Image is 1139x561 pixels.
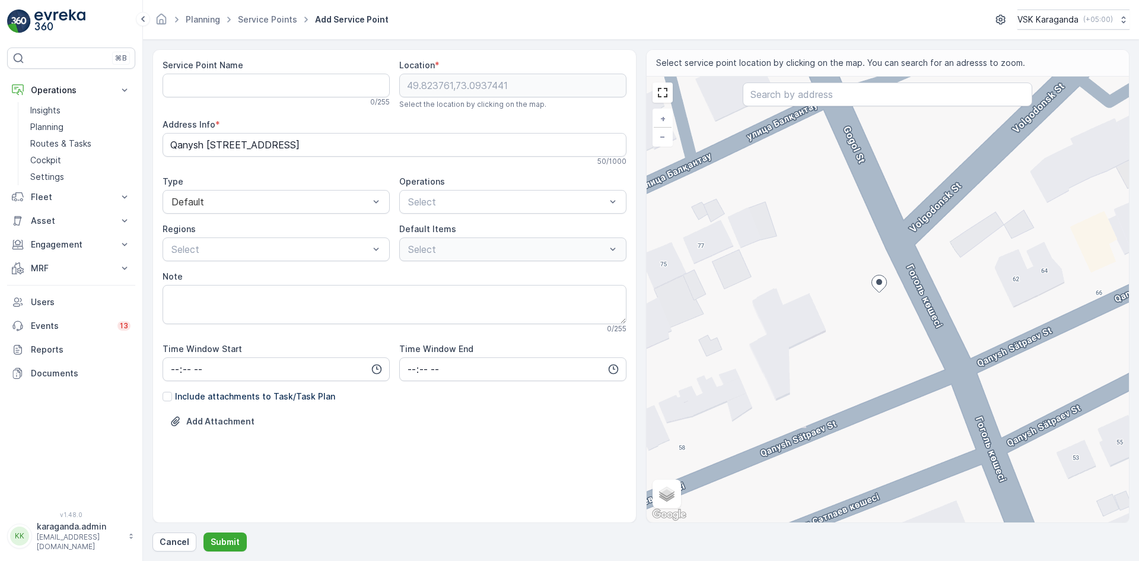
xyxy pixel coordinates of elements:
[163,60,243,70] label: Service Point Name
[163,176,183,186] label: Type
[7,185,135,209] button: Fleet
[7,362,135,385] a: Documents
[7,233,135,256] button: Engagement
[654,481,680,507] a: Layers
[650,507,689,522] a: Open this area in Google Maps (opens a new window)
[203,533,247,552] button: Submit
[7,209,135,233] button: Asset
[26,102,135,119] a: Insights
[654,128,672,145] a: Zoom Out
[1083,15,1113,24] p: ( +05:00 )
[650,507,689,522] img: Google
[30,154,61,166] p: Cockpit
[37,521,122,533] p: karaganda.admin
[7,521,135,552] button: KKkaraganda.admin[EMAIL_ADDRESS][DOMAIN_NAME]
[26,119,135,135] a: Planning
[1017,9,1130,30] button: VSK Karaganda(+05:00)
[654,110,672,128] a: Zoom In
[30,104,61,116] p: Insights
[31,215,112,227] p: Asset
[115,53,127,63] p: ⌘B
[160,536,189,548] p: Cancel
[370,97,390,107] p: 0 / 255
[1017,14,1078,26] p: VSK Karaganda
[7,290,135,314] a: Users
[163,412,262,431] button: Upload File
[171,242,369,256] p: Select
[186,14,220,24] a: Planning
[163,224,196,234] label: Regions
[31,262,112,274] p: MRF
[186,416,254,427] p: Add Attachment
[656,57,1025,69] span: Select service point location by clicking on the map. You can search for an adresss to zoom.
[26,135,135,152] a: Routes & Tasks
[408,195,606,209] p: Select
[163,344,242,354] label: Time Window Start
[155,17,168,27] a: Homepage
[399,60,435,70] label: Location
[163,271,183,281] label: Note
[7,78,135,102] button: Operations
[211,536,240,548] p: Submit
[743,83,1032,106] input: Search by address
[26,152,135,169] a: Cockpit
[660,131,666,141] span: −
[31,320,110,332] p: Events
[26,169,135,185] a: Settings
[607,324,626,334] p: 0 / 255
[7,256,135,280] button: MRF
[30,171,64,183] p: Settings
[238,14,297,24] a: Service Points
[31,367,131,379] p: Documents
[313,14,391,26] span: Add Service Point
[31,191,112,203] p: Fleet
[163,119,215,129] label: Address Info
[37,533,122,552] p: [EMAIL_ADDRESS][DOMAIN_NAME]
[34,9,85,33] img: logo_light-DOdMpM7g.png
[654,84,672,102] a: View Fullscreen
[399,176,445,186] label: Operations
[597,157,626,166] p: 50 / 1000
[31,296,131,308] p: Users
[7,314,135,338] a: Events13
[7,338,135,362] a: Reports
[660,113,666,123] span: +
[152,533,196,552] button: Cancel
[175,391,335,402] p: Include attachments to Task/Task Plan
[399,224,456,234] label: Default Items
[31,239,112,251] p: Engagement
[120,321,128,331] p: 13
[30,121,63,133] p: Planning
[31,344,131,356] p: Reports
[399,344,473,354] label: Time Window End
[7,9,31,33] img: logo
[31,84,112,96] p: Operations
[30,138,91,150] p: Routes & Tasks
[10,527,29,546] div: KK
[399,100,546,109] span: Select the location by clicking on the map.
[7,511,135,518] span: v 1.48.0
